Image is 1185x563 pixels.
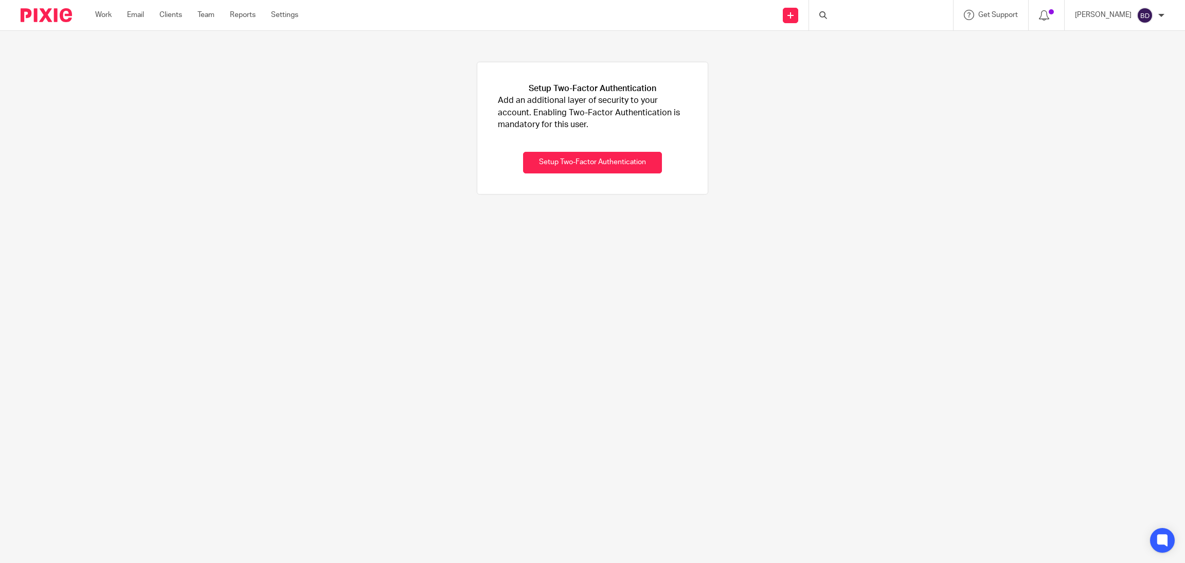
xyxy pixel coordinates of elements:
[127,10,144,20] a: Email
[498,95,687,131] p: Add an additional layer of security to your account. Enabling Two-Factor Authentication is mandat...
[230,10,256,20] a: Reports
[159,10,182,20] a: Clients
[271,10,298,20] a: Settings
[95,10,112,20] a: Work
[197,10,214,20] a: Team
[523,152,662,174] button: Setup Two-Factor Authentication
[529,83,656,95] h1: Setup Two-Factor Authentication
[978,11,1018,19] span: Get Support
[1137,7,1153,24] img: svg%3E
[21,8,72,22] img: Pixie
[1075,10,1132,20] p: [PERSON_NAME]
